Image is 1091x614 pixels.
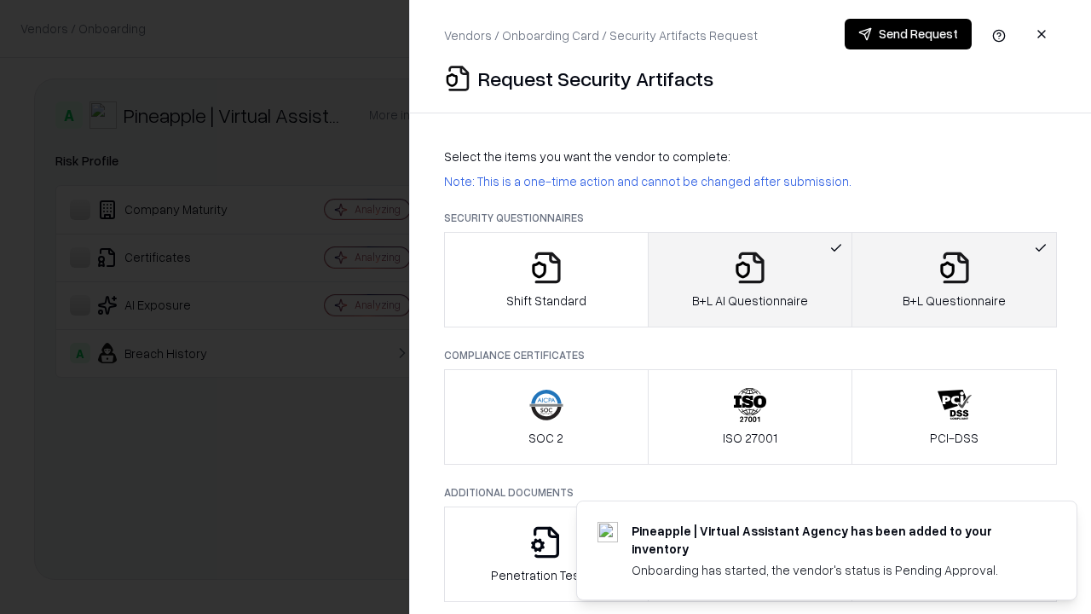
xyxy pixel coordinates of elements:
button: B+L AI Questionnaire [648,232,853,327]
button: Send Request [845,19,972,49]
p: Penetration Testing [491,566,601,584]
p: Additional Documents [444,485,1057,500]
p: Vendors / Onboarding Card / Security Artifacts Request [444,26,758,44]
p: PCI-DSS [930,429,978,447]
button: ISO 27001 [648,369,853,465]
p: Request Security Artifacts [478,65,713,92]
p: Select the items you want the vendor to complete: [444,148,1057,165]
button: Shift Standard [444,232,649,327]
p: Shift Standard [506,292,586,310]
p: B+L AI Questionnaire [692,292,808,310]
button: PCI-DSS [851,369,1057,465]
div: Pineapple | Virtual Assistant Agency has been added to your inventory [632,522,1036,558]
div: Onboarding has started, the vendor's status is Pending Approval. [632,561,1036,579]
p: ISO 27001 [723,429,777,447]
p: Compliance Certificates [444,348,1057,362]
button: SOC 2 [444,369,649,465]
p: Security Questionnaires [444,211,1057,225]
p: B+L Questionnaire [903,292,1006,310]
button: Penetration Testing [444,507,649,602]
img: trypineapple.com [597,522,618,542]
p: SOC 2 [528,429,563,447]
p: Note: This is a one-time action and cannot be changed after submission. [444,172,1057,190]
button: B+L Questionnaire [851,232,1057,327]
